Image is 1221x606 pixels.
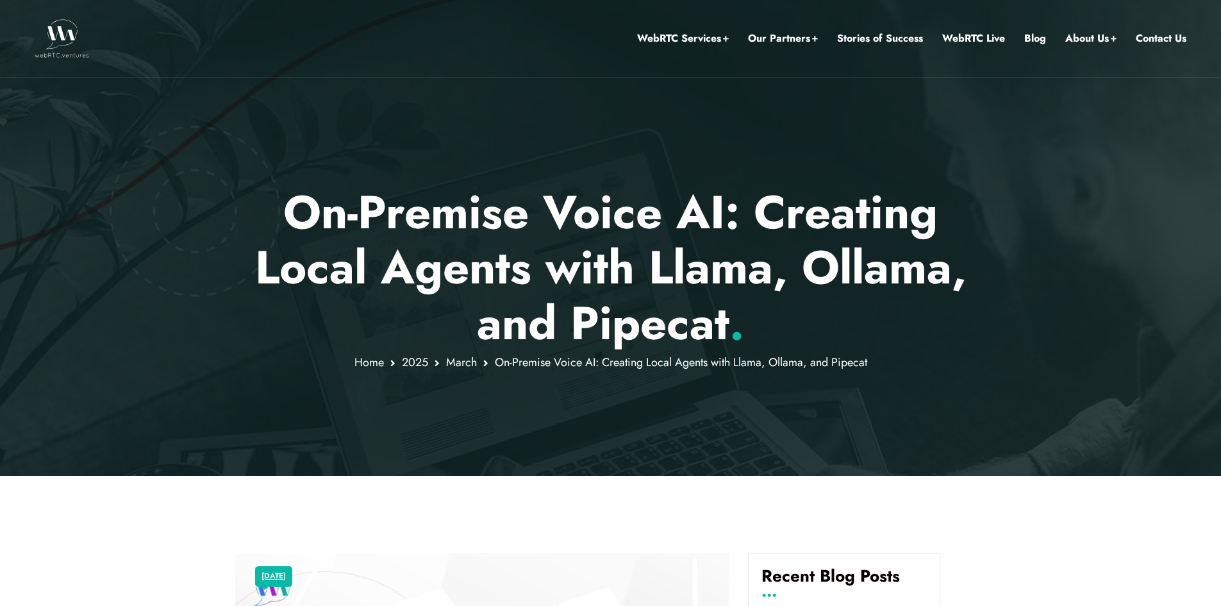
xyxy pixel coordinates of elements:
[235,185,986,351] p: On-Premise Voice AI: Creating Local Agents with Llama, Ollama, and Pipecat
[35,19,89,58] img: WebRTC.ventures
[1136,30,1186,47] a: Contact Us
[761,566,927,596] h4: Recent Blog Posts
[729,290,744,357] span: .
[942,30,1005,47] a: WebRTC Live
[354,354,384,371] a: Home
[495,354,867,371] span: On-Premise Voice AI: Creating Local Agents with Llama, Ollama, and Pipecat
[402,354,428,371] a: 2025
[1065,30,1117,47] a: About Us
[446,354,477,371] a: March
[637,30,729,47] a: WebRTC Services
[1024,30,1046,47] a: Blog
[748,30,818,47] a: Our Partners
[262,568,286,585] a: [DATE]
[837,30,923,47] a: Stories of Success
